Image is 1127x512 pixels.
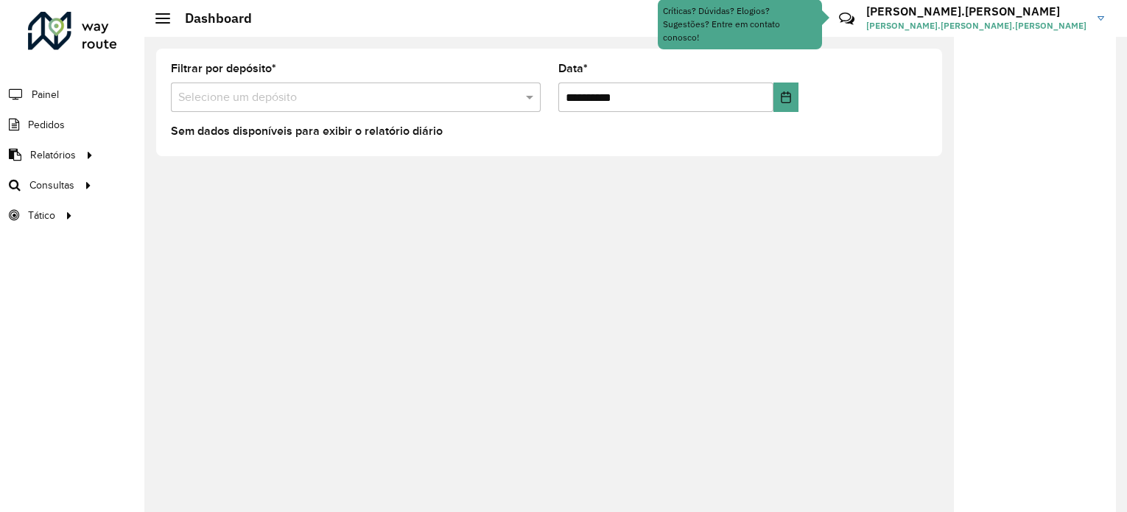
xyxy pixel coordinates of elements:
[773,83,798,112] button: Choose Date
[30,147,76,163] span: Relatórios
[170,10,252,27] h2: Dashboard
[29,178,74,193] span: Consultas
[171,122,443,140] label: Sem dados disponíveis para exibir o relatório diário
[866,19,1086,32] span: [PERSON_NAME].[PERSON_NAME].[PERSON_NAME]
[866,4,1086,18] h3: [PERSON_NAME].[PERSON_NAME]
[171,60,276,77] label: Filtrar por depósito
[28,117,65,133] span: Pedidos
[831,3,863,35] a: Contato Rápido
[663,4,817,44] div: Críticas? Dúvidas? Elogios? Sugestões? Entre em contato conosco!
[32,87,59,102] span: Painel
[558,60,588,77] label: Data
[28,208,55,223] span: Tático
